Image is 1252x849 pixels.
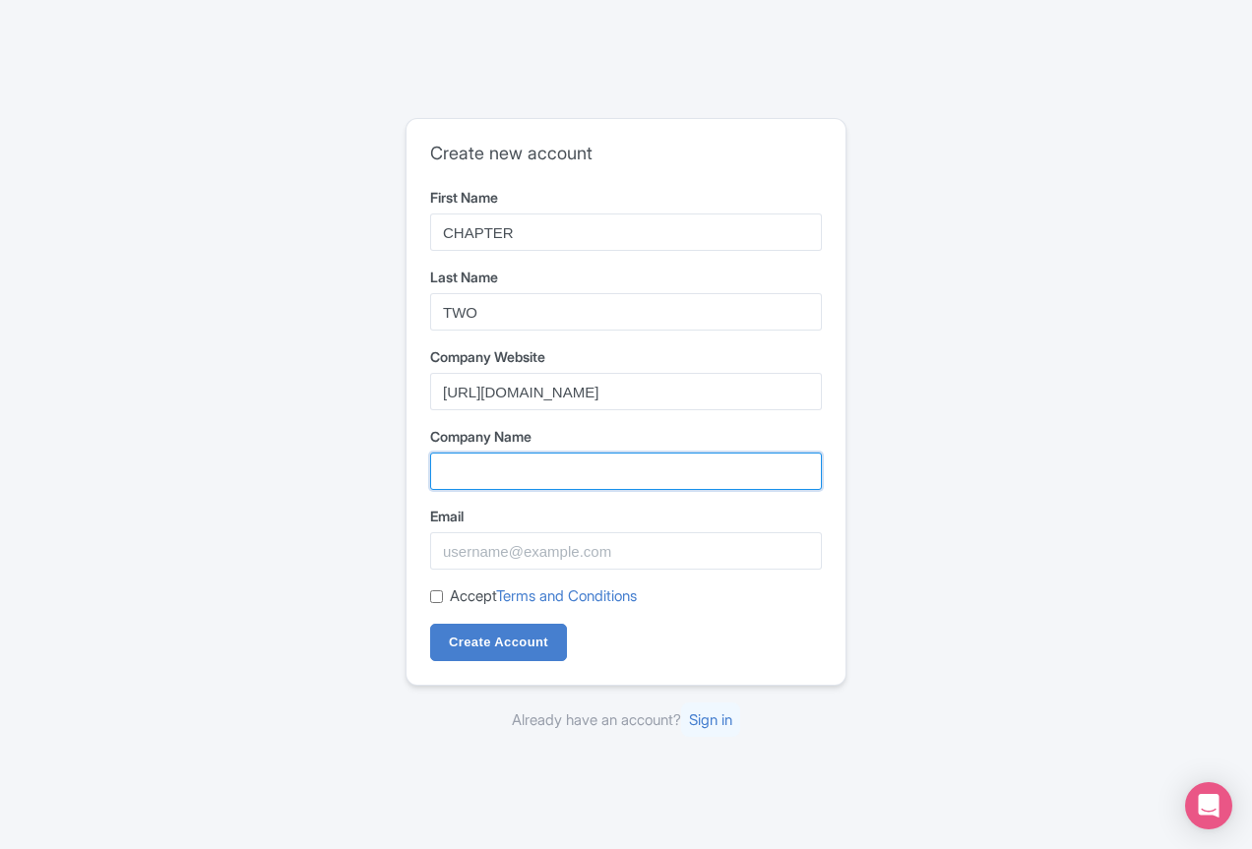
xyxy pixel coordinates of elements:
[430,267,822,287] label: Last Name
[496,586,637,605] a: Terms and Conditions
[430,624,567,661] input: Create Account
[681,702,740,737] a: Sign in
[406,709,846,732] div: Already have an account?
[430,532,822,570] input: username@example.com
[430,143,822,164] h2: Create new account
[430,426,822,447] label: Company Name
[450,585,637,608] label: Accept
[430,187,822,208] label: First Name
[1185,782,1232,829] div: Open Intercom Messenger
[430,346,822,367] label: Company Website
[430,506,822,526] label: Email
[430,373,822,410] input: example.com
